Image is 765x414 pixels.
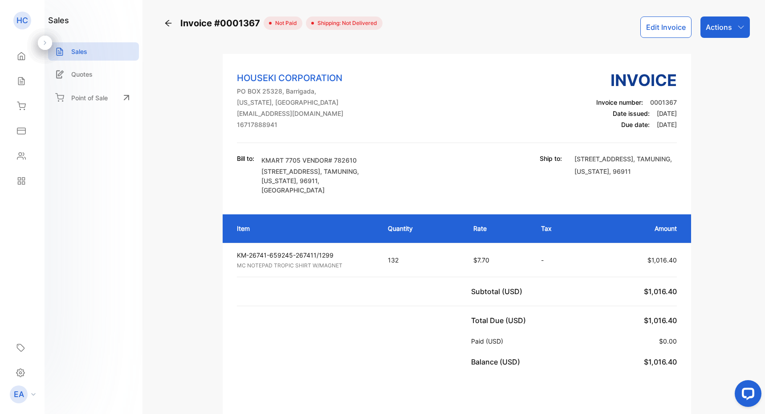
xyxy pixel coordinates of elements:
[388,224,456,233] p: Quantity
[320,168,357,175] span: , TAMUNING
[261,156,364,165] p: KMART 7705 VENDOR# 782610
[541,255,580,265] p: -
[644,316,677,325] span: $1,016.40
[659,337,677,345] span: $0.00
[598,224,677,233] p: Amount
[657,121,677,128] span: [DATE]
[237,250,372,260] p: KM-26741-659245-267411/1299
[473,224,523,233] p: Rate
[14,389,24,400] p: EA
[261,168,320,175] span: [STREET_ADDRESS]
[272,19,297,27] span: not paid
[237,71,343,85] p: HOUSEKI CORPORATION
[471,336,507,346] p: Paid (USD)
[48,14,69,26] h1: sales
[644,357,677,366] span: $1,016.40
[237,154,254,163] p: Bill to:
[16,15,28,26] p: HC
[48,65,139,83] a: Quotes
[596,98,643,106] span: Invoice number:
[613,110,650,117] span: Date issued:
[640,16,692,38] button: Edit Invoice
[471,315,529,326] p: Total Due (USD)
[650,98,677,106] span: 0001367
[574,155,633,163] span: [STREET_ADDRESS]
[48,88,139,107] a: Point of Sale
[596,68,677,92] h3: Invoice
[237,98,343,107] p: [US_STATE], [GEOGRAPHIC_DATA]
[388,255,456,265] p: 132
[633,155,670,163] span: , TAMUNING
[644,287,677,296] span: $1,016.40
[71,93,108,102] p: Point of Sale
[473,256,489,264] span: $7.70
[237,262,372,270] p: MC NOTEPAD TROPIC SHIRT W/MAGNET
[237,109,343,118] p: [EMAIL_ADDRESS][DOMAIN_NAME]
[71,47,87,56] p: Sales
[540,154,562,163] p: Ship to:
[71,70,93,79] p: Quotes
[471,286,526,297] p: Subtotal (USD)
[728,377,765,414] iframe: LiveChat chat widget
[48,42,139,61] a: Sales
[700,16,750,38] button: Actions
[541,224,580,233] p: Tax
[706,22,732,33] p: Actions
[471,357,524,367] p: Balance (USD)
[657,110,677,117] span: [DATE]
[314,19,377,27] span: Shipping: Not Delivered
[237,86,343,96] p: PO BOX 25328, Barrigada,
[609,168,631,175] span: , 96911
[237,120,343,129] p: 16717888941
[647,256,677,264] span: $1,016.40
[296,177,317,184] span: , 96911
[237,224,370,233] p: Item
[180,16,264,30] span: Invoice #0001367
[621,121,650,128] span: Due date:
